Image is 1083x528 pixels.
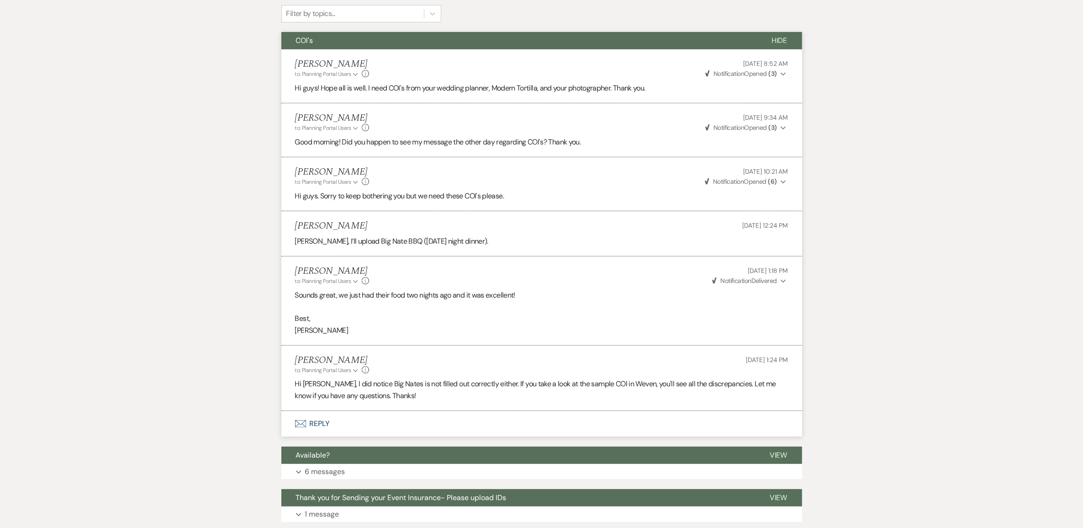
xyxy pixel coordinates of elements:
span: COI's [296,36,313,45]
span: Opened [705,177,777,186]
p: [PERSON_NAME], I’ll upload Big Nate BBQ ([DATE] night dinner). [295,235,788,247]
span: to: Planning Portal Users [295,367,351,374]
span: [DATE] 1:24 PM [746,356,788,364]
button: to: Planning Portal Users [295,124,360,132]
span: to: Planning Portal Users [295,178,351,186]
span: Opened [705,69,777,78]
h5: [PERSON_NAME] [295,166,370,178]
span: to: Planning Portal Users [295,124,351,132]
span: to: Planning Portal Users [295,277,351,285]
span: [DATE] 8:52 AM [743,59,788,68]
strong: ( 6 ) [768,177,777,186]
strong: ( 3 ) [768,123,777,132]
p: Good morning! Did you happen to see my message the other day regarding COI's? Thank you. [295,136,788,148]
span: [DATE] 10:21 AM [744,167,788,176]
p: Hi guys! Hope all is well. I need COI's from your wedding planner, Modern Tortilla, and your phot... [295,82,788,94]
span: Thank you for Sending your Event Insurance- Please upload IDs [296,493,507,502]
button: 1 message [281,507,802,522]
button: Hide [757,32,802,49]
span: Delivered [712,277,777,285]
h5: [PERSON_NAME] [295,59,370,70]
span: Hide [771,36,787,45]
h5: [PERSON_NAME] [295,266,370,277]
p: 1 message [305,508,339,520]
p: Best, [295,313,788,325]
button: Available? [281,447,755,464]
button: to: Planning Portal Users [295,366,360,374]
span: [DATE] 9:34 AM [743,113,788,122]
h5: [PERSON_NAME] [295,220,368,232]
button: 6 messages [281,464,802,480]
span: Notification [713,177,744,186]
p: [PERSON_NAME] [295,325,788,336]
p: Sounds great, we just had their food two nights ago and it was excellent! [295,289,788,301]
span: Notification [713,69,744,78]
button: NotificationOpened (3) [704,69,788,79]
span: [DATE] 12:24 PM [743,221,788,229]
button: to: Planning Portal Users [295,178,360,186]
span: Notification [720,277,751,285]
span: [DATE] 1:18 PM [748,267,788,275]
p: Hi guys. Sorry to keep bothering you but we need these COI's please. [295,190,788,202]
span: Opened [705,123,777,132]
strong: ( 3 ) [768,69,777,78]
h5: [PERSON_NAME] [295,112,370,124]
button: View [755,447,802,464]
h5: [PERSON_NAME] [295,355,370,366]
button: to: Planning Portal Users [295,277,360,285]
button: Thank you for Sending your Event Insurance- Please upload IDs [281,489,755,507]
button: NotificationOpened (3) [704,123,788,133]
button: NotificationDelivered [711,276,788,286]
button: View [755,489,802,507]
p: 6 messages [305,466,345,478]
p: Hi [PERSON_NAME], I did notice Big Nates is not filled out correctly either. If you take a look a... [295,378,788,401]
span: Notification [713,123,744,132]
span: Available? [296,450,330,460]
div: Filter by topics... [286,8,335,19]
span: View [770,450,787,460]
button: to: Planning Portal Users [295,70,360,78]
button: NotificationOpened (6) [703,177,788,187]
button: Reply [281,411,802,437]
span: View [770,493,787,502]
button: COI's [281,32,757,49]
span: to: Planning Portal Users [295,70,351,78]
